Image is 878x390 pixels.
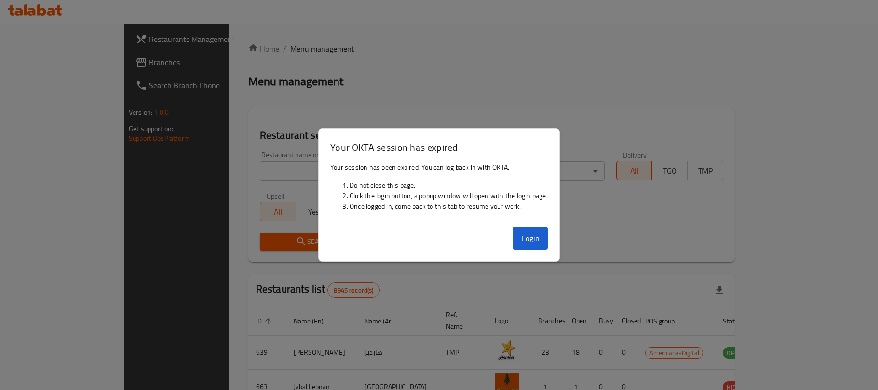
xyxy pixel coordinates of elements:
button: Login [513,227,548,250]
li: Once logged in, come back to this tab to resume your work. [350,201,548,212]
div: Your session has been expired. You can log back in with OKTA. [319,158,559,223]
h3: Your OKTA session has expired [330,140,548,154]
li: Do not close this page. [350,180,548,190]
li: Click the login button, a popup window will open with the login page. [350,190,548,201]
